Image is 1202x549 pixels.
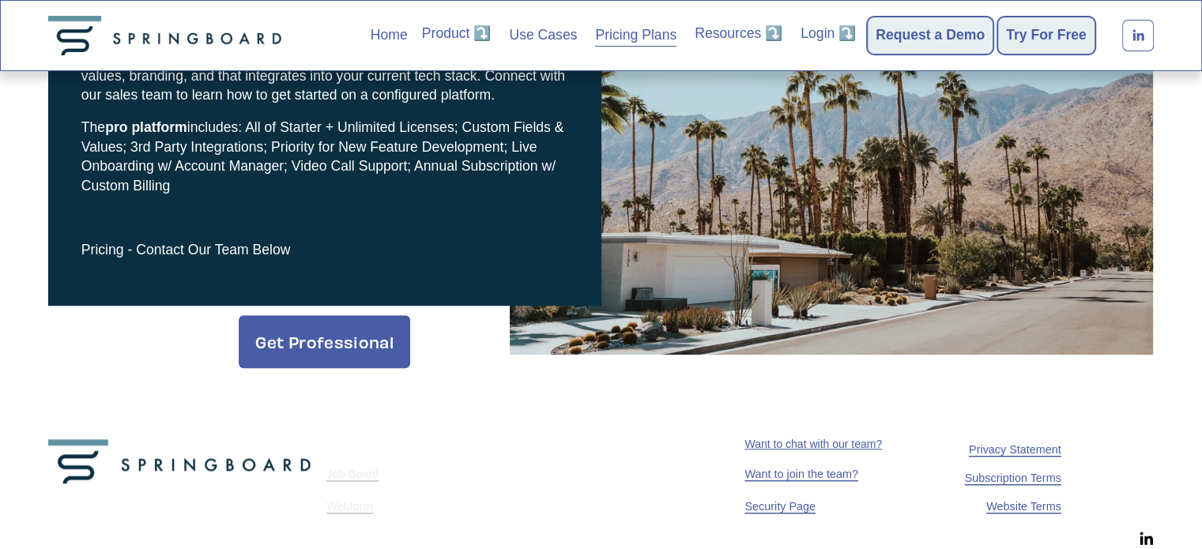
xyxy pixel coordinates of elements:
[422,24,492,43] span: Product ⤵️
[744,500,816,513] span: Security Page
[509,23,577,48] a: Use Cases
[744,466,857,482] a: Want to join the team?
[969,442,1061,457] a: Privacy Statement
[986,498,1061,514] a: Website Terms
[1006,24,1087,47] a: Try For Free
[695,24,782,43] span: Resources ⤵️
[801,23,856,45] a: folder dropdown
[965,470,1061,486] a: Subscription Terms
[239,315,410,368] a: Get Professional
[422,23,492,45] a: folder dropdown
[105,119,187,135] strong: pro platform
[48,16,288,55] img: Springboard Technologies
[326,500,372,513] span: Webform
[326,498,372,514] a: Webform
[1138,531,1154,547] a: LinkedIn
[326,466,379,482] a: Job Board
[969,443,1061,456] span: Privacy Statement
[744,498,816,514] a: Security Page
[744,438,882,450] a: Want to chat with our team?
[695,23,782,45] a: folder dropdown
[801,24,856,43] span: Login ⤵️
[371,23,408,48] a: Home
[1122,20,1154,51] a: LinkedIn
[595,23,676,48] a: Pricing Plans
[81,118,568,196] p: The includes: All of Starter + Unlimited Licenses; Custom Fields & Values; 3rd Party Integrations...
[326,468,379,480] span: Job Board
[986,500,1061,513] span: Website Terms
[744,468,857,480] span: Want to join the team?
[876,24,985,47] a: Request a Demo
[81,47,568,105] p: For organizations who want a solution that is tailored to your specific agency values, branding, ...
[965,472,1061,484] span: Subscription Terms
[81,240,568,260] p: Pricing - Contact Our Team Below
